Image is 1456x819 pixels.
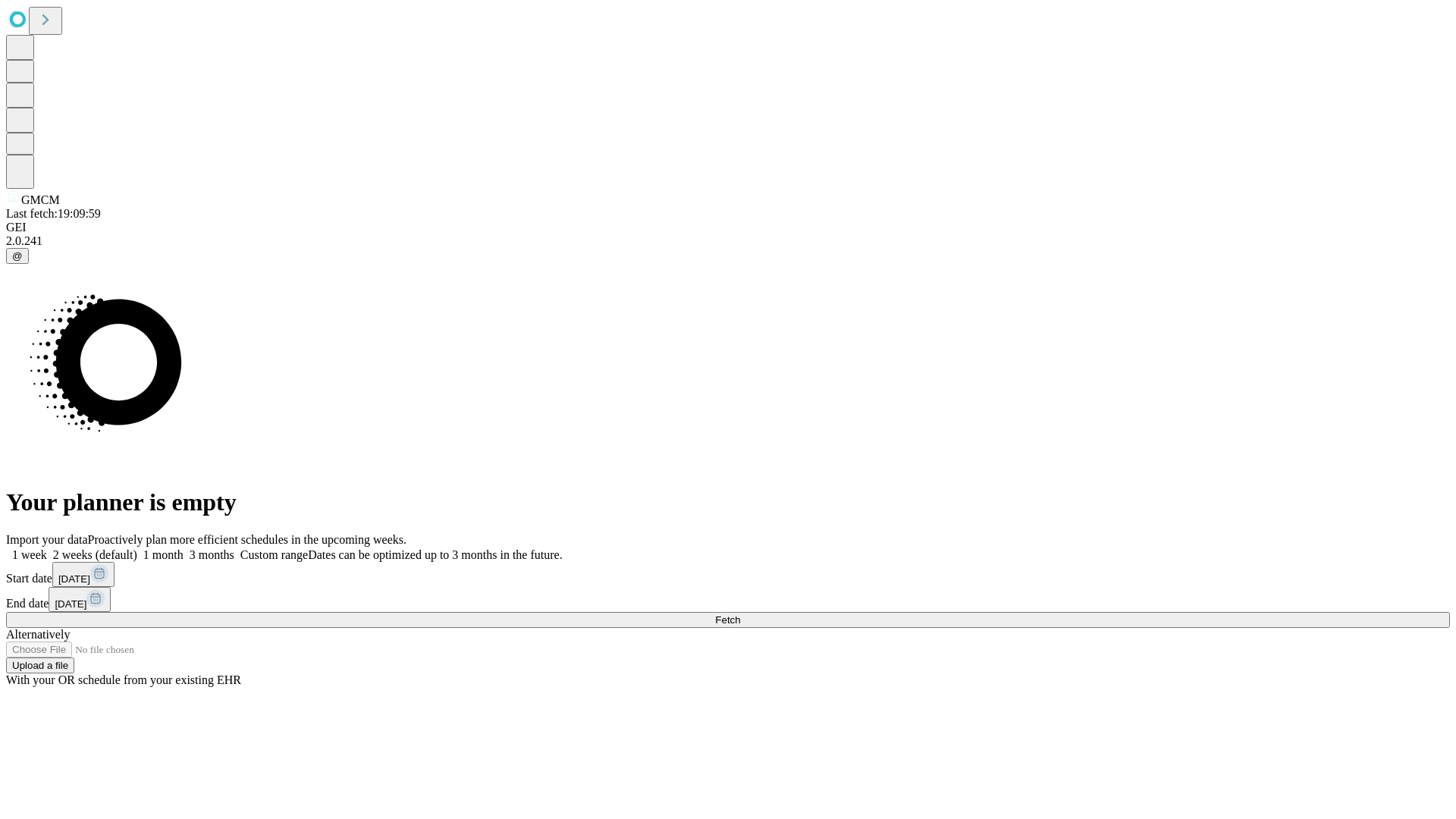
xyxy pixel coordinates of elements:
[12,250,23,262] span: @
[143,548,184,561] span: 1 month
[6,562,1450,587] div: Start date
[240,548,308,561] span: Custom range
[6,587,1450,612] div: End date
[53,548,137,561] span: 2 weeks (default)
[6,533,88,546] span: Import your data
[88,533,406,546] span: Proactively plan more efficient schedules in the upcoming weeks.
[58,573,90,585] span: [DATE]
[6,248,29,264] button: @
[715,614,740,626] span: Fetch
[6,673,241,686] span: With your OR schedule from your existing EHR
[6,657,74,673] button: Upload a file
[6,234,1450,248] div: 2.0.241
[49,587,111,612] button: [DATE]
[55,598,86,610] span: [DATE]
[21,193,60,206] span: GMCM
[12,548,47,561] span: 1 week
[6,207,101,220] span: Last fetch: 19:09:59
[6,628,70,641] span: Alternatively
[190,548,234,561] span: 3 months
[52,562,115,587] button: [DATE]
[6,488,1450,516] h1: Your planner is empty
[6,221,1450,234] div: GEI
[6,612,1450,628] button: Fetch
[308,548,562,561] span: Dates can be optimized up to 3 months in the future.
